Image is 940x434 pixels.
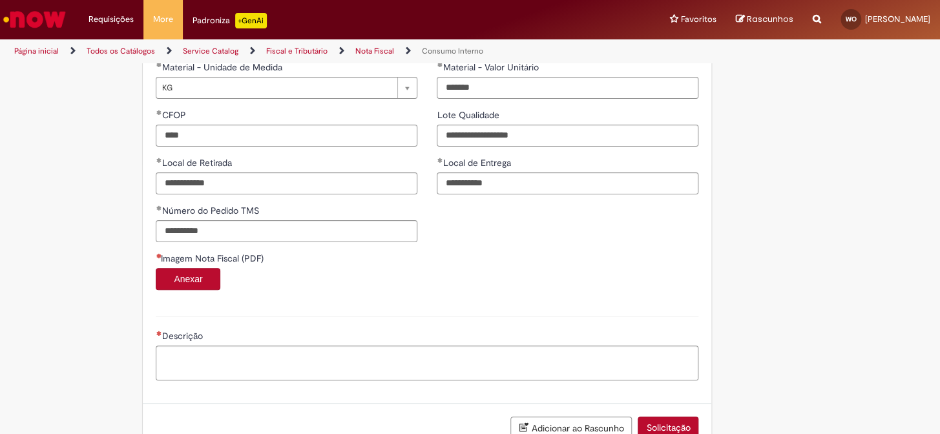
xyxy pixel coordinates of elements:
[193,13,267,28] div: Padroniza
[443,61,541,73] span: Material - Valor Unitário
[437,62,443,67] span: Obrigatório Preenchido
[156,220,417,242] input: Número do Pedido TMS
[156,110,162,115] span: Obrigatório Preenchido
[235,13,267,28] p: +GenAi
[156,62,162,67] span: Obrigatório Preenchido
[156,172,417,194] input: Local de Retirada
[162,109,188,121] span: CFOP
[89,13,134,26] span: Requisições
[443,157,513,169] span: Local de Entrega
[162,77,391,98] span: KG
[162,157,234,169] span: Local de Retirada
[156,205,162,211] span: Obrigatório Preenchido
[437,158,443,163] span: Obrigatório Preenchido
[162,330,205,342] span: Descrição
[87,46,155,56] a: Todos os Catálogos
[156,331,162,336] span: Necessários
[355,46,394,56] a: Nota Fiscal
[156,253,160,258] span: Campo obrigatório
[156,268,220,290] button: Anexar
[437,77,698,99] input: Material - Valor Unitário
[162,205,261,216] span: Número do Pedido TMS
[153,13,173,26] span: More
[1,6,68,32] img: ServiceNow
[865,14,930,25] span: [PERSON_NAME]
[422,46,483,56] a: Consumo Interno
[10,39,617,63] ul: Trilhas de página
[156,125,417,147] input: CFOP
[183,46,238,56] a: Service Catalog
[156,158,162,163] span: Obrigatório Preenchido
[437,125,698,147] input: Lote Qualidade
[681,13,716,26] span: Favoritos
[14,46,59,56] a: Página inicial
[266,46,328,56] a: Fiscal e Tributário
[162,61,284,73] span: Material - Unidade de Medida
[846,15,857,23] span: WO
[156,346,698,380] textarea: Descrição
[437,109,501,121] span: Lote Qualidade
[160,253,266,264] span: Imagem Nota Fiscal (PDF)
[437,172,698,194] input: Local de Entrega
[747,13,793,25] span: Rascunhos
[736,14,793,26] a: Rascunhos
